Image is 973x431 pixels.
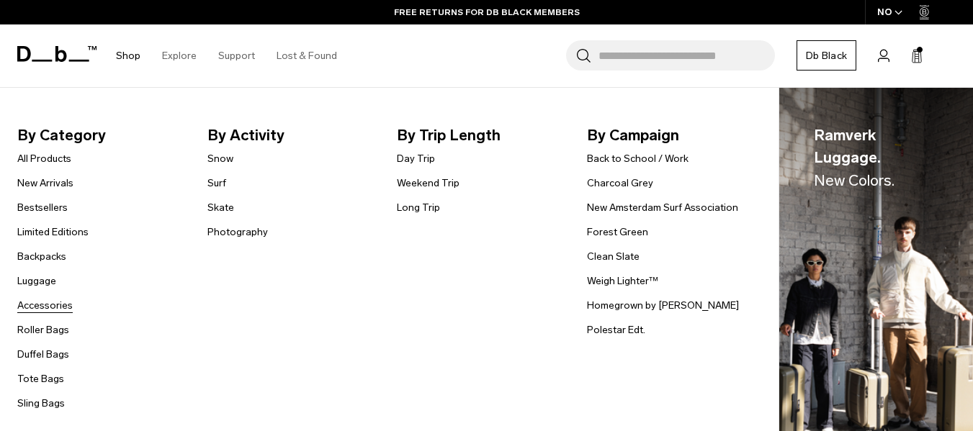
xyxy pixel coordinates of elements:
[587,322,645,337] a: Polestar Edt.
[207,176,226,191] a: Surf
[397,200,440,215] a: Long Trip
[162,30,197,81] a: Explore
[587,249,640,264] a: Clean Slate
[17,396,65,411] a: Sling Bags
[17,249,66,264] a: Backpacks
[277,30,337,81] a: Lost & Found
[587,273,658,289] a: Weigh Lighter™
[814,171,894,189] span: New Colors.
[207,200,234,215] a: Skate
[587,124,754,147] span: By Campaign
[218,30,255,81] a: Support
[17,298,73,313] a: Accessories
[17,273,56,289] a: Luggage
[207,224,268,240] a: Photography
[17,347,69,362] a: Duffel Bags
[17,322,69,337] a: Roller Bags
[397,176,459,191] a: Weekend Trip
[394,6,580,19] a: FREE RETURNS FOR DB BLACK MEMBERS
[587,151,689,166] a: Back to School / Work
[814,124,938,192] span: Ramverk Luggage.
[587,224,648,240] a: Forest Green
[207,124,375,147] span: By Activity
[17,371,64,386] a: Tote Bags
[17,124,184,147] span: By Category
[116,30,140,81] a: Shop
[105,24,348,87] nav: Main Navigation
[587,176,653,191] a: Charcoal Grey
[587,200,738,215] a: New Amsterdam Surf Association
[17,176,73,191] a: New Arrivals
[17,151,71,166] a: All Products
[397,124,564,147] span: By Trip Length
[17,224,89,240] a: Limited Editions
[17,200,68,215] a: Bestsellers
[397,151,435,166] a: Day Trip
[587,298,739,313] a: Homegrown by [PERSON_NAME]
[797,40,856,71] a: Db Black
[207,151,233,166] a: Snow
